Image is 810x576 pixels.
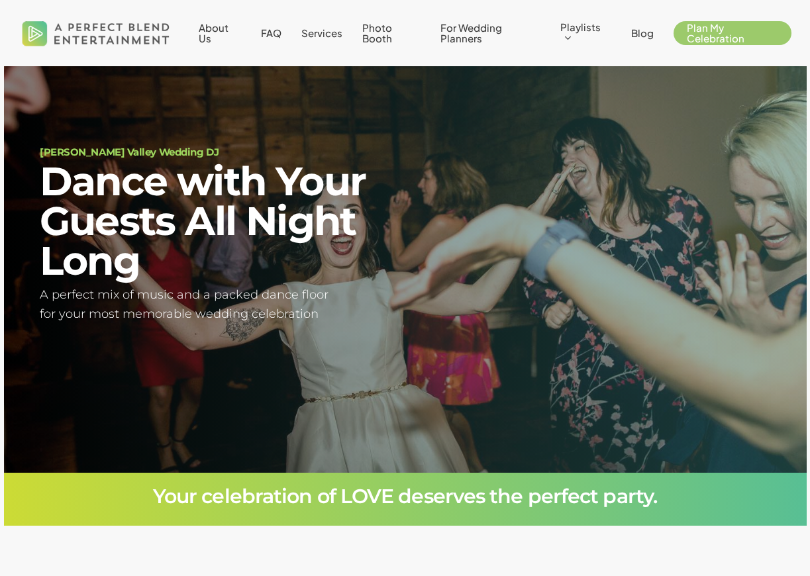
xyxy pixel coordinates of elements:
[560,21,601,33] span: Playlists
[687,21,744,44] span: Plan My Celebration
[40,162,389,281] h2: Dance with Your Guests All Night Long
[199,23,240,44] a: About Us
[261,26,281,39] span: FAQ
[362,23,421,44] a: Photo Booth
[19,9,174,57] img: A Perfect Blend Entertainment
[40,487,770,506] h3: Your celebration of LOVE deserves the perfect party.
[40,147,389,157] h1: [PERSON_NAME] Valley Wedding DJ
[301,28,342,38] a: Services
[560,22,611,44] a: Playlists
[674,23,791,44] a: Plan My Celebration
[631,28,654,38] a: Blog
[199,21,228,44] span: About Us
[362,21,392,44] span: Photo Booth
[440,21,502,44] span: For Wedding Planners
[301,26,342,39] span: Services
[440,23,541,44] a: For Wedding Planners
[261,28,281,38] a: FAQ
[40,285,389,324] h5: A perfect mix of music and a packed dance floor for your most memorable wedding celebration
[631,26,654,39] span: Blog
